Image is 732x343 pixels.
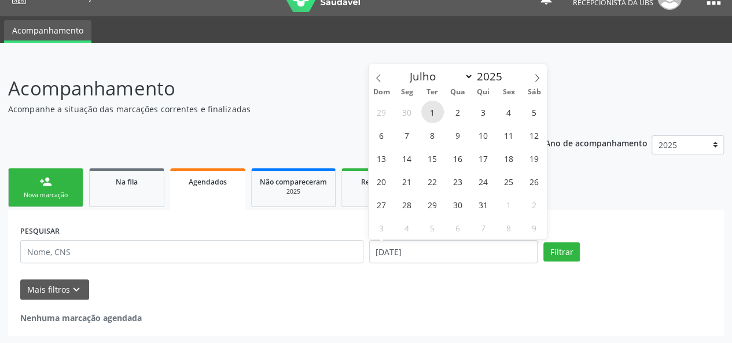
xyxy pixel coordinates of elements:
[445,88,470,96] span: Qua
[498,193,520,216] span: Agosto 1, 2025
[396,193,418,216] span: Julho 28, 2025
[472,193,495,216] span: Julho 31, 2025
[394,88,420,96] span: Seg
[472,170,495,193] span: Julho 24, 2025
[472,216,495,239] span: Agosto 7, 2025
[473,69,512,84] input: Year
[370,170,393,193] span: Julho 20, 2025
[20,312,142,323] strong: Nenhuma marcação agendada
[521,88,547,96] span: Sáb
[421,101,444,123] span: Julho 1, 2025
[369,240,538,263] input: Selecione um intervalo
[523,170,546,193] span: Julho 26, 2025
[498,170,520,193] span: Julho 25, 2025
[523,147,546,169] span: Julho 19, 2025
[116,177,138,187] span: Na fila
[472,147,495,169] span: Julho 17, 2025
[496,88,521,96] span: Sex
[543,242,580,262] button: Filtrar
[370,147,393,169] span: Julho 13, 2025
[447,193,469,216] span: Julho 30, 2025
[447,216,469,239] span: Agosto 6, 2025
[498,147,520,169] span: Julho 18, 2025
[421,124,444,146] span: Julho 8, 2025
[370,193,393,216] span: Julho 27, 2025
[20,279,89,300] button: Mais filtroskeyboard_arrow_down
[421,147,444,169] span: Julho 15, 2025
[20,240,363,263] input: Nome, CNS
[523,101,546,123] span: Julho 5, 2025
[260,187,327,196] div: 2025
[70,283,83,296] i: keyboard_arrow_down
[498,101,520,123] span: Julho 4, 2025
[447,170,469,193] span: Julho 23, 2025
[39,175,52,188] div: person_add
[498,124,520,146] span: Julho 11, 2025
[361,177,397,187] span: Resolvidos
[421,170,444,193] span: Julho 22, 2025
[421,193,444,216] span: Julho 29, 2025
[472,101,495,123] span: Julho 3, 2025
[447,124,469,146] span: Julho 9, 2025
[260,177,327,187] span: Não compareceram
[369,88,394,96] span: Dom
[396,216,418,239] span: Agosto 4, 2025
[470,88,496,96] span: Qui
[396,170,418,193] span: Julho 21, 2025
[421,216,444,239] span: Agosto 5, 2025
[370,124,393,146] span: Julho 6, 2025
[189,177,227,187] span: Agendados
[545,135,648,150] p: Ano de acompanhamento
[8,74,509,103] p: Acompanhamento
[523,193,546,216] span: Agosto 2, 2025
[4,20,91,43] a: Acompanhamento
[404,68,474,84] select: Month
[498,216,520,239] span: Agosto 8, 2025
[396,101,418,123] span: Junho 30, 2025
[447,147,469,169] span: Julho 16, 2025
[523,124,546,146] span: Julho 12, 2025
[396,124,418,146] span: Julho 7, 2025
[420,88,445,96] span: Ter
[447,101,469,123] span: Julho 2, 2025
[472,124,495,146] span: Julho 10, 2025
[370,101,393,123] span: Junho 29, 2025
[350,187,408,196] div: 2025
[17,191,75,200] div: Nova marcação
[370,216,393,239] span: Agosto 3, 2025
[8,103,509,115] p: Acompanhe a situação das marcações correntes e finalizadas
[20,222,60,240] label: PESQUISAR
[396,147,418,169] span: Julho 14, 2025
[523,216,546,239] span: Agosto 9, 2025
